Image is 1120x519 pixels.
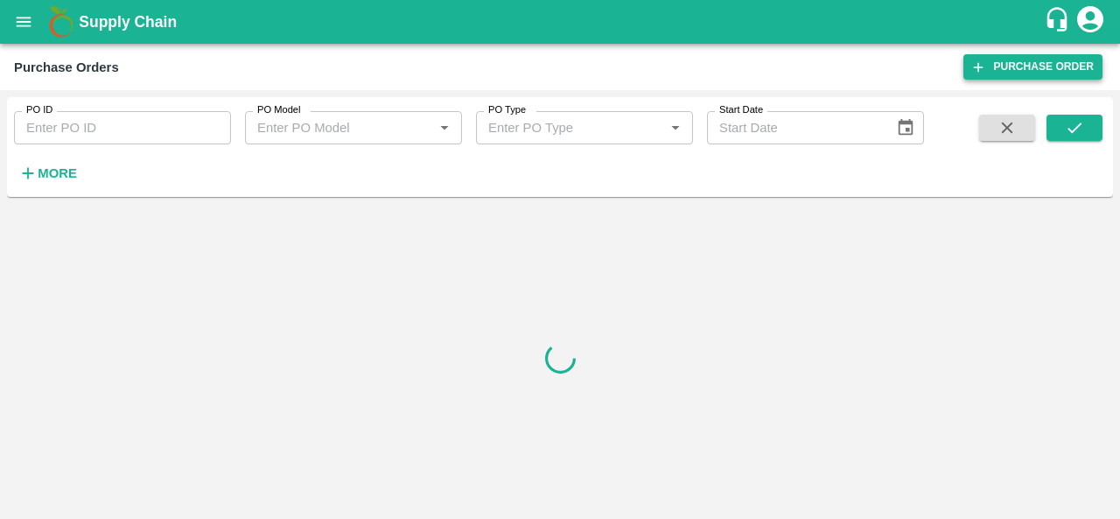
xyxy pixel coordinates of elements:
[14,56,119,79] div: Purchase Orders
[481,116,659,139] input: Enter PO Type
[963,54,1102,80] a: Purchase Order
[250,116,428,139] input: Enter PO Model
[44,4,79,39] img: logo
[664,116,687,139] button: Open
[488,103,526,117] label: PO Type
[3,2,44,42] button: open drawer
[1044,6,1074,38] div: customer-support
[26,103,52,117] label: PO ID
[38,166,77,180] strong: More
[79,10,1044,34] a: Supply Chain
[889,111,922,144] button: Choose date
[719,103,763,117] label: Start Date
[433,116,456,139] button: Open
[79,13,177,31] b: Supply Chain
[14,158,81,188] button: More
[707,111,882,144] input: Start Date
[257,103,301,117] label: PO Model
[1074,4,1106,40] div: account of current user
[14,111,231,144] input: Enter PO ID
